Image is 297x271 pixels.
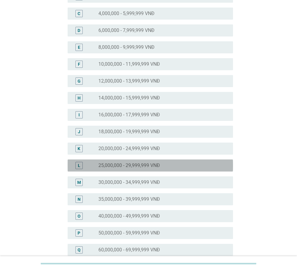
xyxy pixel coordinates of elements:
[77,179,81,185] div: M
[98,179,160,185] label: 30,000,000 - 34,999,999 VNĐ
[78,230,80,236] div: P
[78,61,80,67] div: F
[98,247,160,253] label: 60,000,000 - 69,999,999 VNĐ
[78,78,81,84] div: G
[98,146,160,152] label: 20,000,000 - 24,999,999 VNĐ
[78,44,80,50] div: E
[98,112,160,118] label: 16,000,000 - 17,999,999 VNĐ
[98,129,160,135] label: 18,000,000 - 19,999,999 VNĐ
[98,95,160,101] label: 14,000,000 - 15,999,999 VNĐ
[98,213,160,219] label: 40,000,000 - 49,999,999 VNĐ
[78,247,81,253] div: Q
[98,78,160,84] label: 12,000,000 - 13,999,999 VNĐ
[98,27,155,33] label: 6,000,000 - 7,999,999 VNĐ
[98,230,160,236] label: 50,000,000 - 59,999,999 VNĐ
[98,196,160,202] label: 35,000,000 - 39,999,999 VNĐ
[98,44,155,50] label: 8,000,000 - 9,999,999 VNĐ
[78,10,80,17] div: C
[78,213,81,219] div: O
[98,11,155,17] label: 4,000,000 - 5,999,999 VNĐ
[98,162,160,169] label: 25,000,000 - 29,999,999 VNĐ
[98,61,160,67] label: 10,000,000 - 11,999,999 VNĐ
[78,196,81,202] div: N
[78,112,80,118] div: I
[78,128,80,135] div: J
[78,145,80,152] div: K
[78,95,81,101] div: H
[78,162,80,169] div: L
[78,27,80,33] div: D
